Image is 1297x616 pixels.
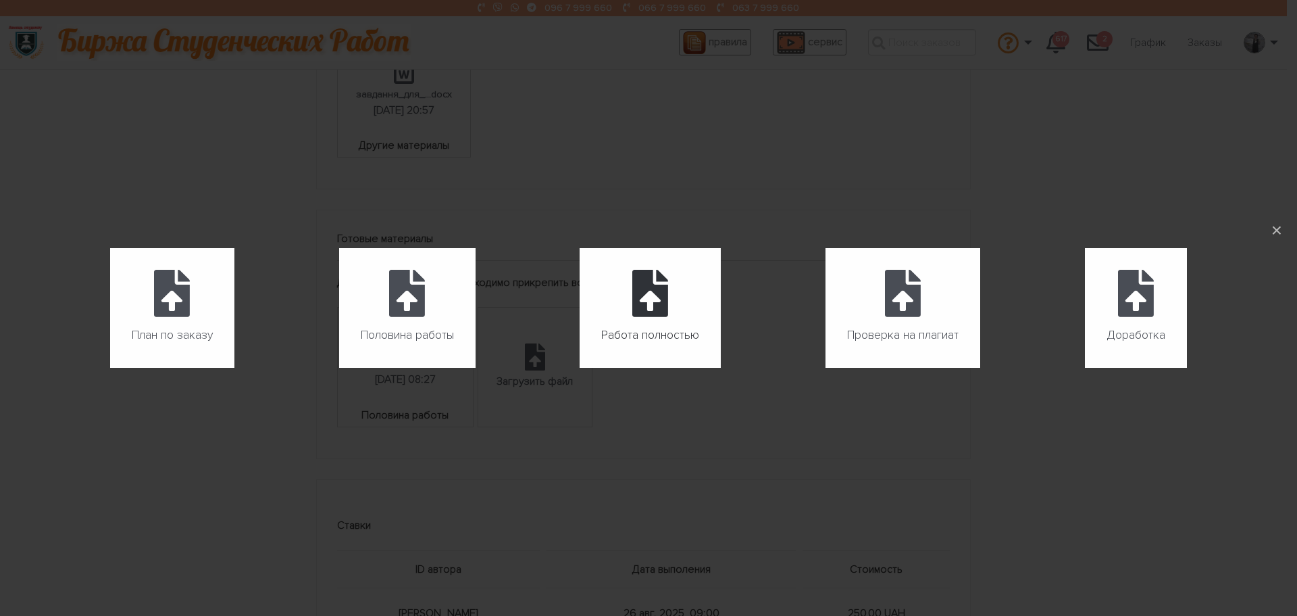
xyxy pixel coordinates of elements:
span: Работа полностью [601,325,699,346]
span: Половина работы [361,325,454,346]
span: Проверка на плагиат [847,325,959,346]
span: Доработка [1107,325,1165,346]
span: План по заказу [132,325,213,346]
button: × [1262,216,1292,245]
